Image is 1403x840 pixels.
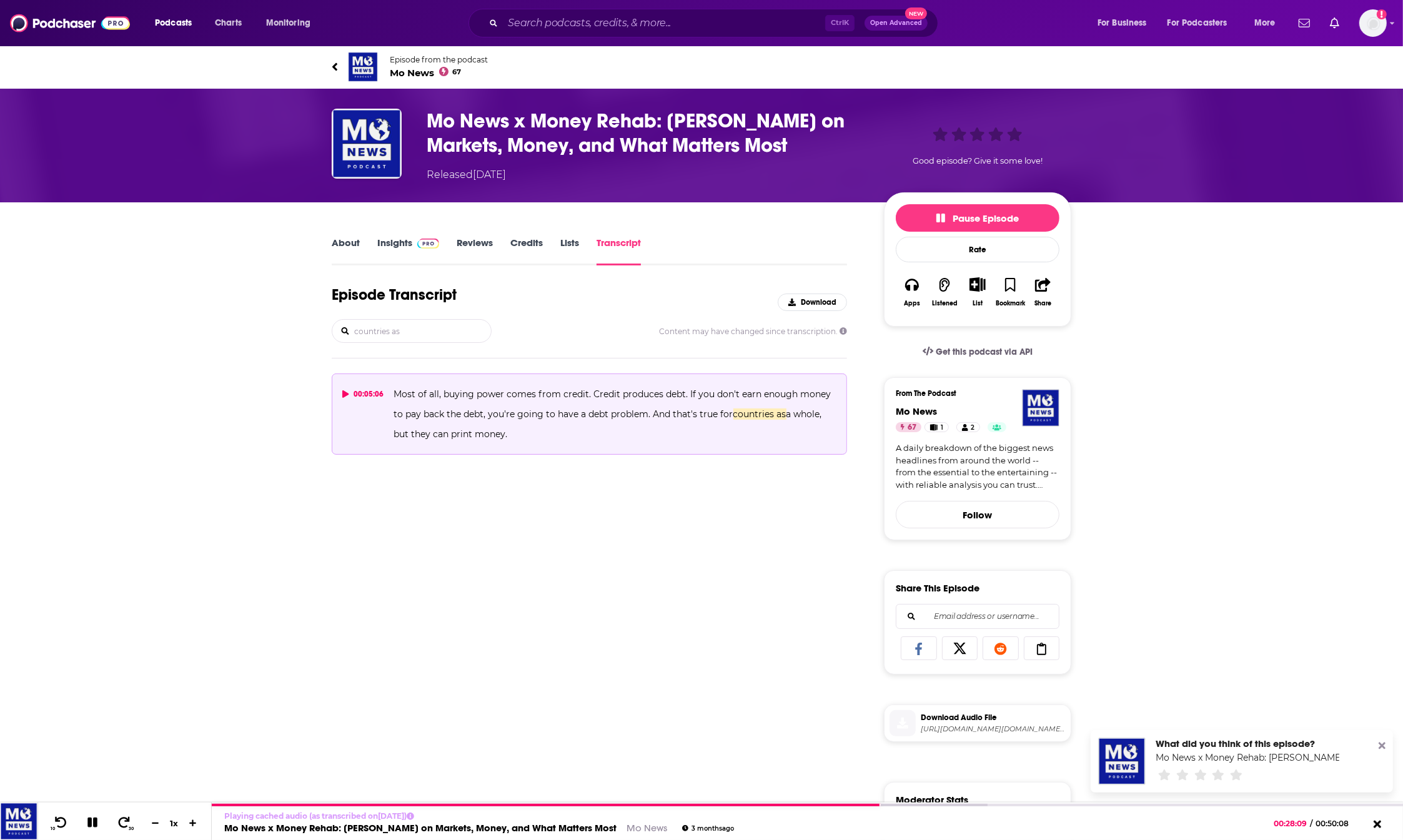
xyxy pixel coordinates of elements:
a: InsightsPodchaser Pro [377,237,439,265]
span: Mo News [390,67,488,79]
span: Good episode? Give it some love! [913,156,1043,166]
span: Pause Episode [936,212,1019,224]
img: Mo News [1022,389,1059,427]
span: Ctrl K [825,15,855,31]
span: countries as [733,408,786,420]
h1: Episode Transcript [332,285,457,304]
img: Mo News x Money Rehab: Ray Dalio on Markets, Money, and What Matters Most [332,109,402,179]
span: Open Advanced [870,20,922,26]
a: Copy Link [1024,636,1060,660]
h3: Moderator Stats [896,794,968,806]
a: 67 [896,422,921,432]
a: Credits [510,237,543,265]
span: Download Audio File [921,712,1066,723]
span: For Podcasters [1168,14,1227,32]
div: Search followers [896,604,1059,629]
button: Download [778,294,847,311]
button: Listened [928,269,961,315]
div: Listened [932,300,958,307]
div: Apps [904,300,920,307]
span: Charts [215,14,242,32]
a: Get this podcast via API [913,337,1043,367]
button: Pause Episode [896,204,1059,232]
span: Monitoring [266,14,310,32]
span: Podcasts [155,14,192,32]
a: 1 [925,422,949,432]
button: open menu [1089,13,1163,33]
div: Rate [896,237,1059,262]
button: Show More Button [964,277,990,291]
img: Podchaser Pro [417,239,439,249]
span: 2 [971,422,974,434]
button: 00:05:06Most of all, buying power comes from credit. Credit produces debt. If you don't earn enou... [332,373,847,455]
a: Show notifications dropdown [1325,12,1344,34]
a: Charts [207,13,249,33]
a: 2 [956,422,980,432]
p: Playing cached audio (as transcribed on [DATE] ) [224,811,734,821]
button: open menu [1159,13,1246,33]
input: Search transcript... [353,320,491,342]
button: 30 [113,816,137,831]
span: https://www.podtrac.com/pts/redirect.mp3/pdst.fm/e/pscrb.fm/rss/p/clrtpod.com/m/mgln.ai/e/p625826... [921,724,1066,734]
svg: Add a profile image [1377,9,1387,19]
button: open menu [1246,13,1291,33]
button: open menu [257,13,327,33]
div: 00:05:06 [342,384,384,404]
span: Most of all, buying power comes from credit. Credit produces debt. If you don't earn enough money... [394,388,834,420]
span: 00:28:09 [1274,819,1311,828]
a: Share on Reddit [983,636,1019,660]
a: Download Audio File[URL][DOMAIN_NAME][DOMAIN_NAME][DOMAIN_NAME][DOMAIN_NAME][DOMAIN_NAME][DOMAIN_... [890,710,1066,736]
span: Content may have changed since transcription. [659,327,847,336]
img: Mo News x Money Rehab: Ray Dalio on Markets, Money, and What Matters Most [1098,738,1146,785]
button: 10 [48,816,72,831]
input: Search podcasts, credits, & more... [503,13,825,33]
div: List [973,299,983,307]
div: 3 months ago [682,825,734,832]
span: 1 [941,422,943,434]
span: / [1311,819,1313,828]
a: Mo News [627,822,667,834]
a: Mo NewsEpisode from the podcastMo News67 [332,52,1071,82]
img: Mo News [348,52,378,82]
span: More [1254,14,1276,32]
button: open menu [146,13,208,33]
div: Search podcasts, credits, & more... [480,9,950,37]
h3: From The Podcast [896,389,1049,398]
img: User Profile [1359,9,1387,37]
span: Get this podcast via API [936,347,1033,357]
div: What did you think of this episode? [1156,738,1339,749]
span: Download [801,298,836,307]
a: Mo News x Money Rehab: [PERSON_NAME] on Markets, Money, and What Matters Most [224,822,617,834]
span: Logged in as angelahattar [1359,9,1387,37]
button: Share [1027,269,1059,315]
a: A daily breakdown of the biggest news headlines from around the world -- from the essential to th... [896,442,1059,491]
span: 67 [908,422,916,434]
a: About [332,237,360,265]
span: 10 [51,826,55,831]
div: 1 x [164,818,185,828]
span: 30 [129,826,134,831]
button: Bookmark [994,269,1026,315]
a: Show notifications dropdown [1294,12,1315,34]
div: Released [DATE] [427,167,506,182]
div: Show More ButtonList [961,269,994,315]
a: Share on Facebook [901,636,937,660]
a: Reviews [457,237,493,265]
a: Mo News [896,405,937,417]
div: Share [1034,300,1051,307]
a: Transcript [597,237,641,265]
button: Apps [896,269,928,315]
img: Podchaser - Follow, Share and Rate Podcasts [10,11,130,35]
h3: Share This Episode [896,582,979,594]
button: Follow [896,501,1059,528]
span: For Business [1098,14,1147,32]
span: 00:50:08 [1313,819,1362,828]
button: Show profile menu [1359,9,1387,37]
button: Open AdvancedNew [865,16,928,31]
span: Episode from the podcast [390,55,488,64]
h3: Mo News x Money Rehab: Ray Dalio on Markets, Money, and What Matters Most [427,109,864,157]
